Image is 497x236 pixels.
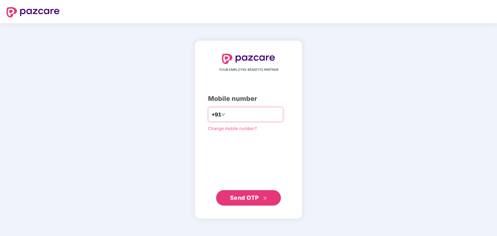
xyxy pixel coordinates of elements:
[263,196,267,200] span: double-right
[212,111,221,119] span: +91
[216,190,281,206] button: Send OTPdouble-right
[222,54,275,64] img: logo
[6,7,60,17] img: logo
[230,194,259,201] span: Send OTP
[221,113,225,116] span: down
[219,67,278,72] span: YOUR EMPLOYEE BENEFITS PARTNER
[208,126,257,131] a: Change mobile number?
[208,94,289,104] div: Mobile number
